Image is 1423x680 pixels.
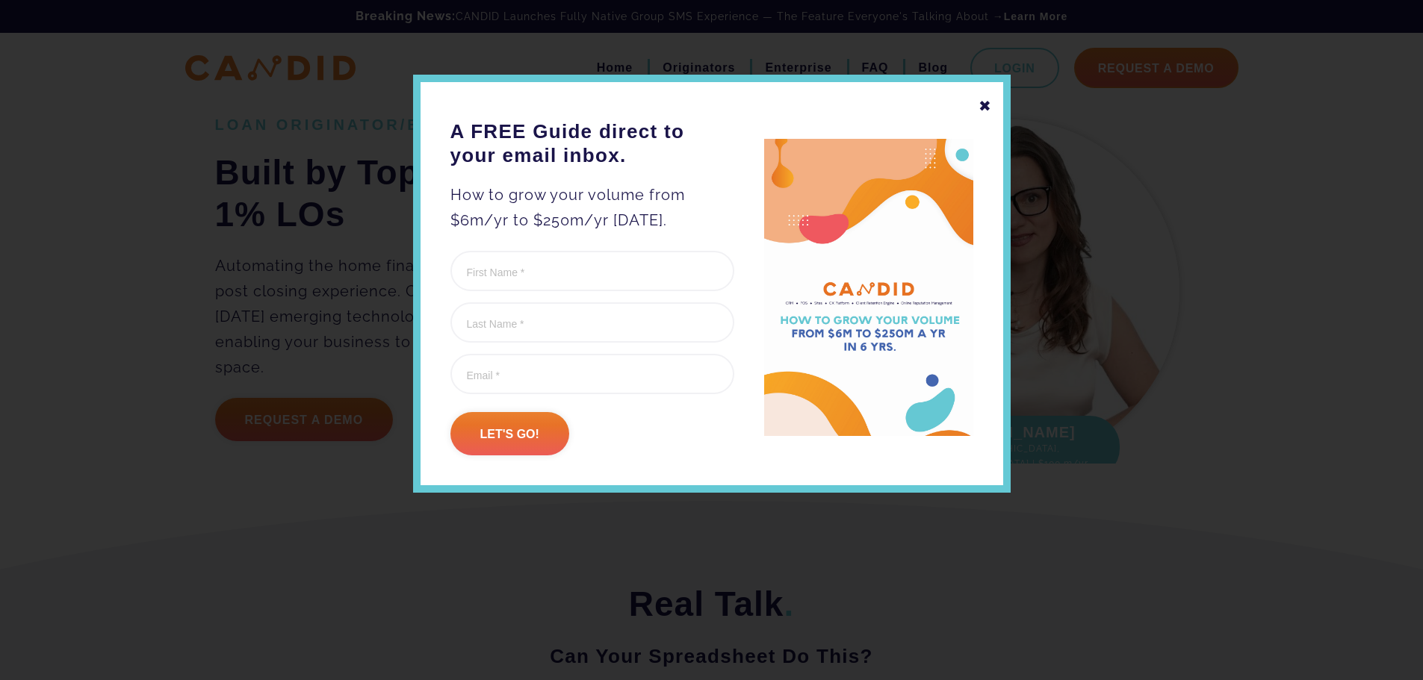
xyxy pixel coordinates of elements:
input: Last Name * [450,302,734,343]
p: How to grow your volume from $6m/yr to $250m/yr [DATE]. [450,182,734,233]
input: Let's go! [450,412,569,455]
div: ✖ [979,93,992,119]
img: A FREE Guide direct to your email inbox. [764,139,973,437]
input: First Name * [450,251,734,291]
h3: A FREE Guide direct to your email inbox. [450,119,734,167]
input: Email * [450,354,734,394]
